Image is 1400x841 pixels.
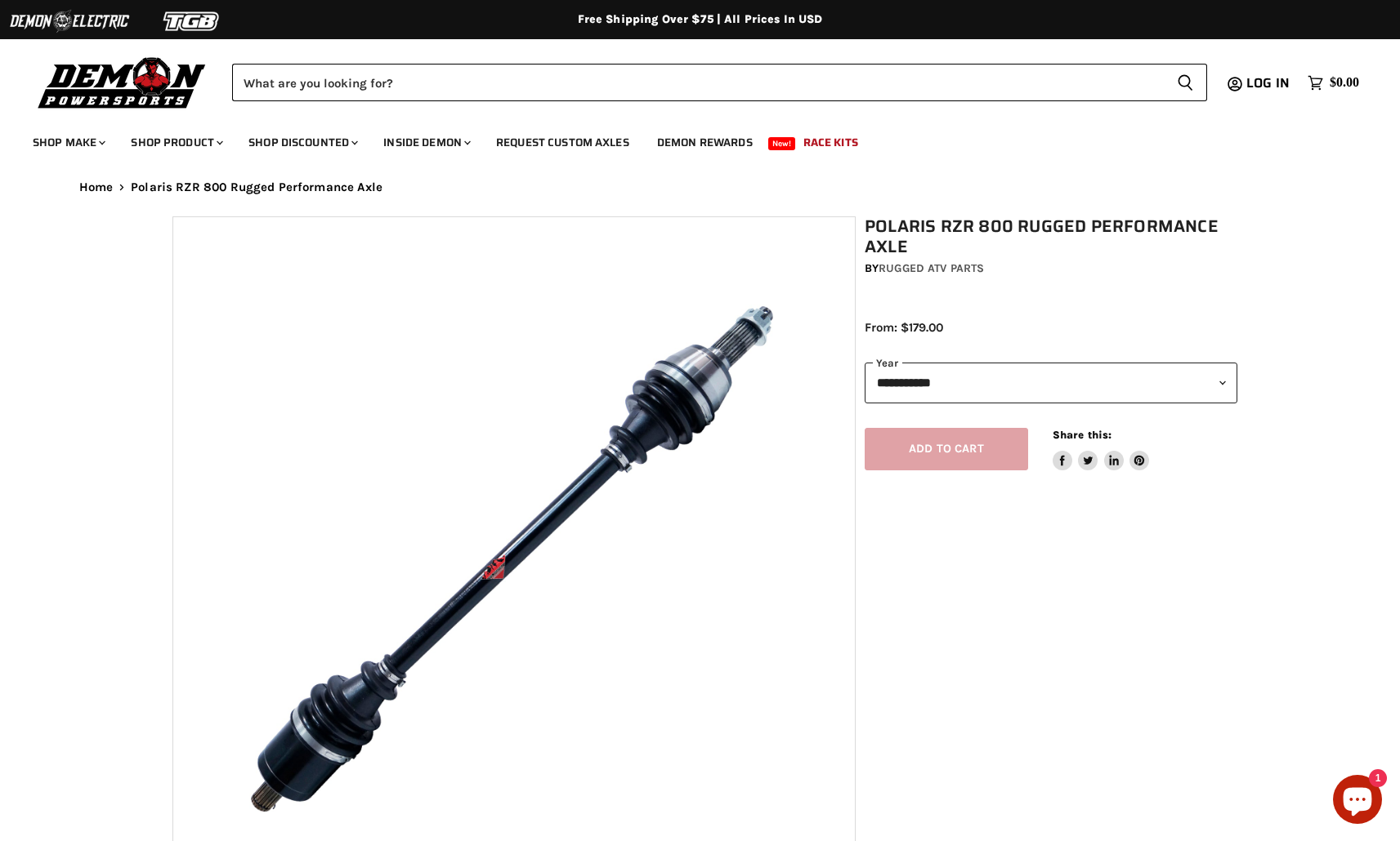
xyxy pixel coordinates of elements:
[1330,75,1359,91] span: $0.00
[1053,429,1112,441] span: Share this:
[484,126,642,159] a: Request Custom Axles
[1299,71,1367,95] a: $0.00
[865,260,1237,278] div: by
[47,12,1354,27] div: Free Shipping Over $75 | All Prices In USD
[79,180,114,194] a: Home
[1239,76,1299,91] a: Log in
[879,261,984,275] a: Rugged ATV Parts
[645,126,765,159] a: Demon Rewards
[236,126,368,159] a: Shop Discounted
[20,119,1355,159] ul: Main menu
[47,180,1354,194] nav: Breadcrumbs
[865,320,943,335] span: From: $179.00
[768,137,796,150] span: New!
[33,53,212,111] img: Demon Powersports
[371,126,481,159] a: Inside Demon
[865,216,1237,257] h1: Polaris RZR 800 Rugged Performance Axle
[1053,428,1150,471] aside: Share this:
[865,363,1237,403] select: year
[791,126,870,159] a: Race Kits
[8,6,131,37] img: Demon Electric Logo 2
[1246,73,1290,93] span: Log in
[131,180,382,194] span: Polaris RZR 800 Rugged Performance Axle
[232,64,1207,101] form: Product
[20,126,115,159] a: Shop Make
[1328,775,1387,828] inbox-online-store-chat: Shopify online store chat
[119,126,233,159] a: Shop Product
[1164,64,1207,101] button: Search
[131,6,253,37] img: TGB Logo 2
[232,64,1164,101] input: Search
